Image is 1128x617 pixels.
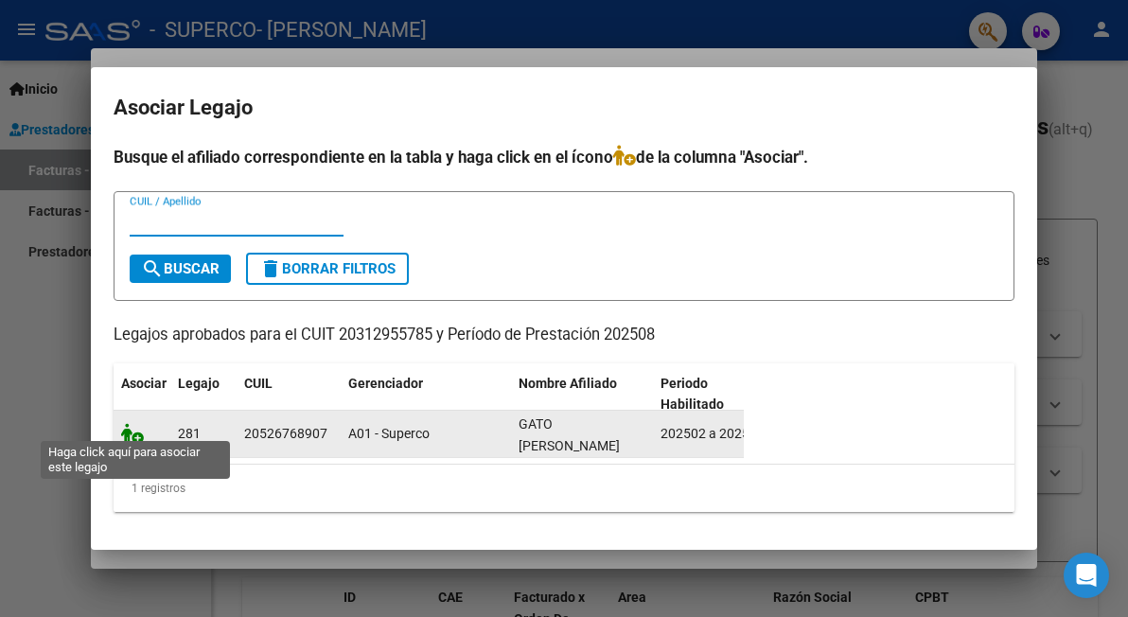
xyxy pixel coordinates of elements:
button: Borrar Filtros [246,253,409,285]
p: Legajos aprobados para el CUIT 20312955785 y Período de Prestación 202508 [114,324,1014,347]
span: Buscar [141,260,220,277]
span: Asociar [121,376,167,391]
span: A01 - Superco [348,426,430,441]
datatable-header-cell: Gerenciador [341,363,511,426]
span: GATO JUAN IGNACIO [519,416,620,453]
span: CUIL [244,376,273,391]
span: Gerenciador [348,376,423,391]
h4: Busque el afiliado correspondiente en la tabla y haga click en el ícono de la columna "Asociar". [114,145,1014,169]
div: Open Intercom Messenger [1064,553,1109,598]
div: 1 registros [114,465,1014,512]
div: 202502 a 202512 [661,423,773,445]
datatable-header-cell: Asociar [114,363,170,426]
datatable-header-cell: CUIL [237,363,341,426]
mat-icon: search [141,257,164,280]
datatable-header-cell: Periodo Habilitado [653,363,781,426]
span: 281 [178,426,201,441]
span: Nombre Afiliado [519,376,617,391]
mat-icon: delete [259,257,282,280]
div: 20526768907 [244,423,327,445]
h2: Asociar Legajo [114,90,1014,126]
span: Borrar Filtros [259,260,396,277]
datatable-header-cell: Nombre Afiliado [511,363,653,426]
span: Periodo Habilitado [661,376,724,413]
span: Legajo [178,376,220,391]
datatable-header-cell: Legajo [170,363,237,426]
button: Buscar [130,255,231,283]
